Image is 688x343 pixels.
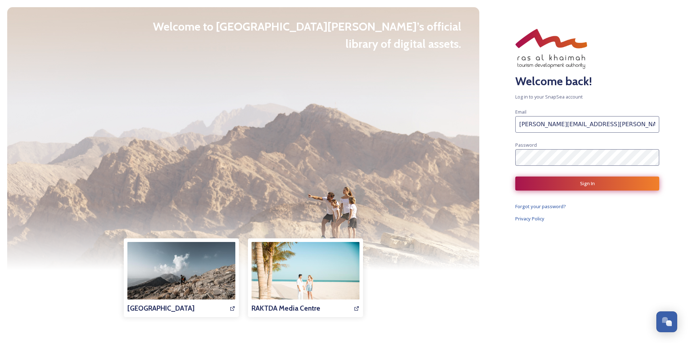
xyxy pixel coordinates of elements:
a: [GEOGRAPHIC_DATA] [127,242,235,314]
span: Forgot your password? [515,203,566,210]
input: john.doe@snapsea.io [515,116,659,133]
span: Email [515,109,526,115]
a: Privacy Policy [515,214,659,223]
button: Open Chat [656,311,677,332]
span: Privacy Policy [515,215,544,222]
span: Password [515,142,537,148]
a: RAKTDA Media Centre [252,242,359,314]
a: Forgot your password? [515,202,659,211]
span: Log in to your SnapSea account [515,93,659,100]
img: 7e8a814c-968e-46a8-ba33-ea04b7243a5d.jpg [252,242,359,314]
h2: Welcome back! [515,73,659,90]
h3: RAKTDA Media Centre [252,303,320,314]
img: RAKTDA_ENG_NEW%20STACKED%20LOGO_RGB.png [515,29,587,69]
button: Sign In [515,177,659,191]
img: af43f390-05ef-4fa9-bb37-4833bd5513fb.jpg [127,242,235,314]
h3: [GEOGRAPHIC_DATA] [127,303,195,314]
